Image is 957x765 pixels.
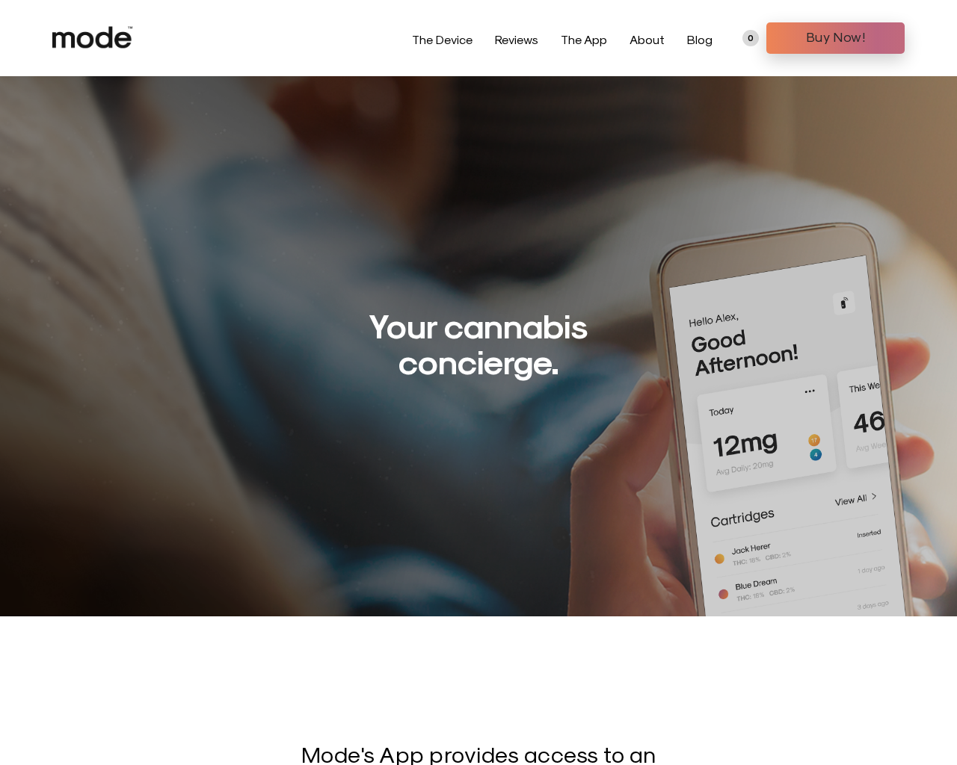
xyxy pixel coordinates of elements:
a: Buy Now! [766,22,905,54]
a: The App [561,32,607,46]
a: The Device [412,32,473,46]
span: Buy Now! [778,25,893,48]
h1: Your cannabis concierge. [299,306,658,378]
a: About [630,32,665,46]
a: Reviews [495,32,538,46]
a: Blog [687,32,713,46]
a: 0 [742,30,759,46]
